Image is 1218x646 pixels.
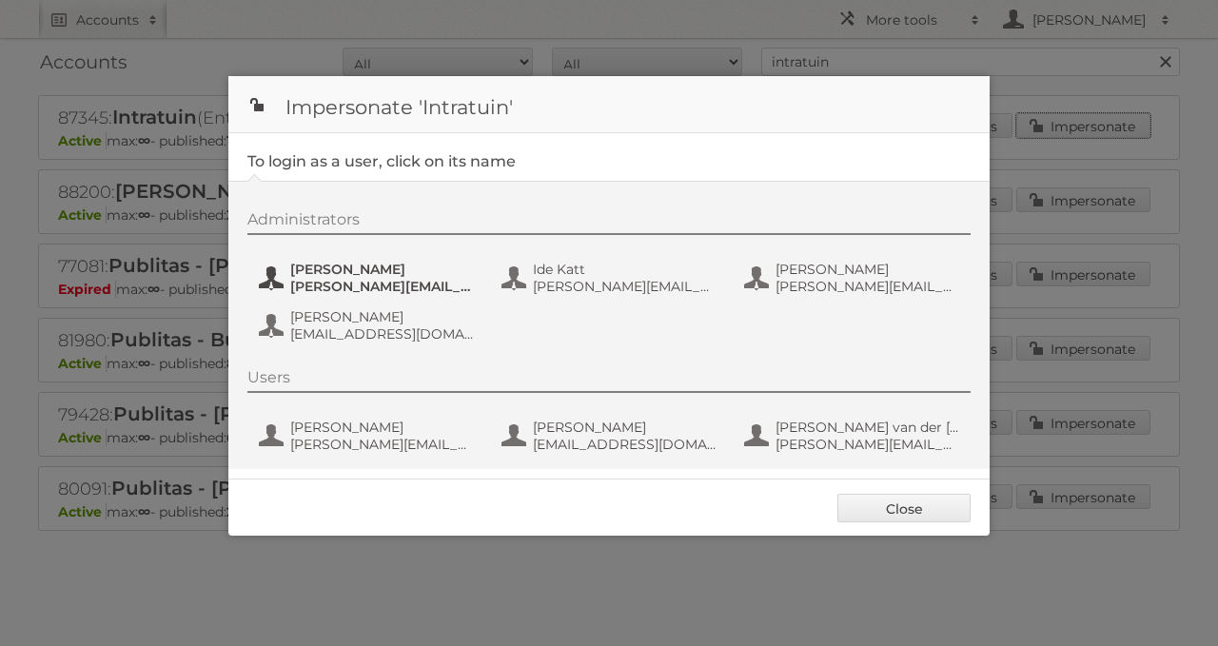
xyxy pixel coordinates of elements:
div: Users [247,368,971,393]
span: [PERSON_NAME] [290,419,475,436]
legend: To login as a user, click on its name [247,152,516,170]
button: [PERSON_NAME] [PERSON_NAME][EMAIL_ADDRESS][DOMAIN_NAME] [257,259,481,297]
button: [PERSON_NAME] [EMAIL_ADDRESS][DOMAIN_NAME] [257,306,481,344]
span: [PERSON_NAME][EMAIL_ADDRESS][DOMAIN_NAME] [533,278,717,295]
span: [PERSON_NAME] [533,419,717,436]
span: [PERSON_NAME][EMAIL_ADDRESS][DOMAIN_NAME] [290,436,475,453]
span: Ide Katt [533,261,717,278]
button: Ide Katt [PERSON_NAME][EMAIL_ADDRESS][DOMAIN_NAME] [500,259,723,297]
span: [EMAIL_ADDRESS][DOMAIN_NAME] [290,325,475,343]
span: [PERSON_NAME] [776,261,960,278]
span: [PERSON_NAME] [290,308,475,325]
div: Administrators [247,210,971,235]
button: [PERSON_NAME] [PERSON_NAME][EMAIL_ADDRESS][DOMAIN_NAME] [257,417,481,455]
button: [PERSON_NAME] [EMAIL_ADDRESS][DOMAIN_NAME] [500,417,723,455]
button: [PERSON_NAME] van der [PERSON_NAME] [PERSON_NAME][EMAIL_ADDRESS][DOMAIN_NAME] [742,417,966,455]
span: [EMAIL_ADDRESS][DOMAIN_NAME] [533,436,717,453]
span: [PERSON_NAME][EMAIL_ADDRESS][DOMAIN_NAME] [776,436,960,453]
a: Close [837,494,971,522]
span: [PERSON_NAME] van der [PERSON_NAME] [776,419,960,436]
span: [PERSON_NAME] [290,261,475,278]
span: [PERSON_NAME][EMAIL_ADDRESS][DOMAIN_NAME] [776,278,960,295]
button: [PERSON_NAME] [PERSON_NAME][EMAIL_ADDRESS][DOMAIN_NAME] [742,259,966,297]
h1: Impersonate 'Intratuin' [228,76,990,133]
span: [PERSON_NAME][EMAIL_ADDRESS][DOMAIN_NAME] [290,278,475,295]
